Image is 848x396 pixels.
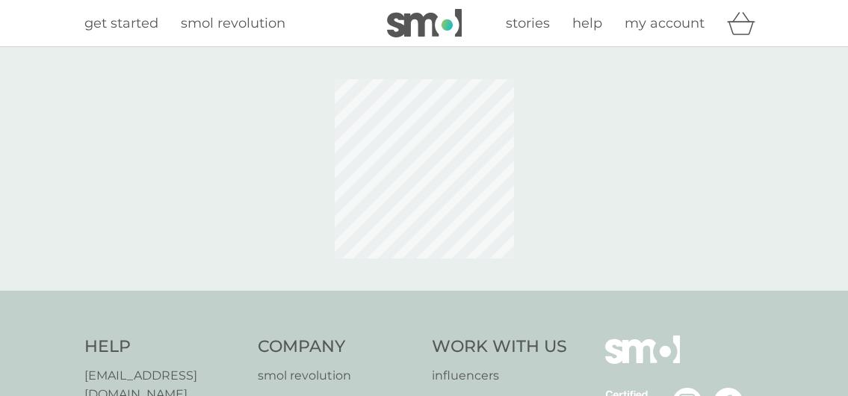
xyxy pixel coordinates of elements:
span: stories [506,15,550,31]
a: help [572,13,602,34]
h4: Company [258,335,417,359]
img: smol [387,9,462,37]
a: stories [506,13,550,34]
h4: Work With Us [432,335,567,359]
a: influencers [432,366,567,386]
div: basket [727,8,764,38]
a: my account [625,13,705,34]
span: smol revolution [181,15,285,31]
span: help [572,15,602,31]
a: get started [84,13,158,34]
a: smol revolution [181,13,285,34]
h4: Help [84,335,244,359]
img: smol [605,335,680,386]
a: smol revolution [258,366,417,386]
span: get started [84,15,158,31]
span: my account [625,15,705,31]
